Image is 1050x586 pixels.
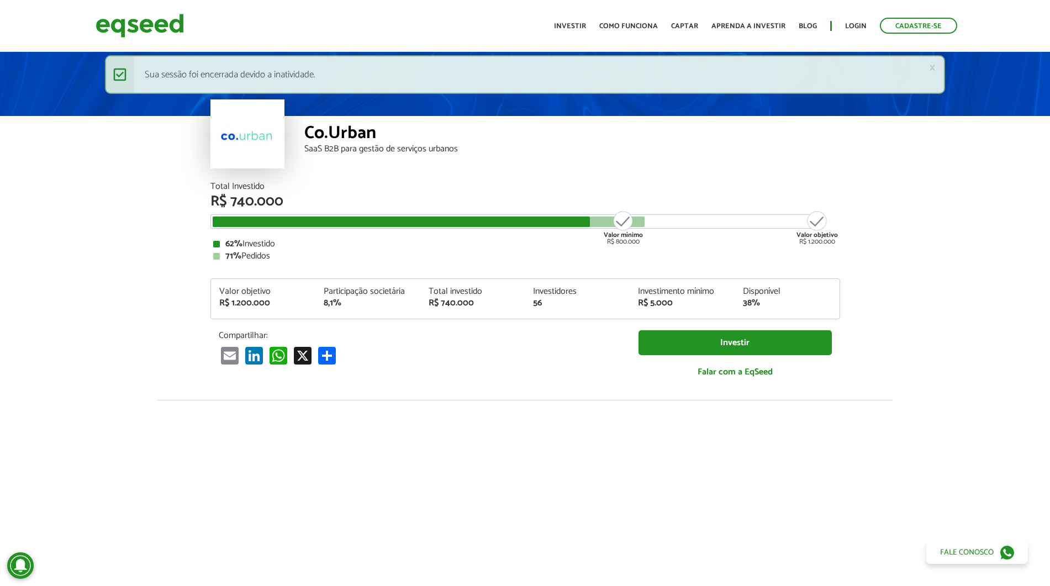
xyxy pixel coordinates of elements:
div: Investido [213,240,837,249]
strong: 71% [225,249,241,263]
a: Blog [799,23,817,30]
strong: 62% [225,236,242,251]
a: Captar [671,23,698,30]
a: WhatsApp [267,346,289,365]
strong: Valor objetivo [796,230,838,240]
div: Participação societária [324,287,412,296]
a: Aprenda a investir [711,23,785,30]
a: Falar com a EqSeed [639,361,832,383]
div: R$ 740.000 [429,299,517,308]
div: Investidores [533,287,621,296]
div: Total Investido [210,182,840,191]
a: Como funciona [599,23,658,30]
div: Total investido [429,287,517,296]
a: Cadastre-se [880,18,957,34]
a: × [929,62,936,73]
a: LinkedIn [243,346,265,365]
a: Fale conosco [926,541,1028,564]
a: Compartilhar [316,346,338,365]
div: R$ 5.000 [638,299,726,308]
div: Co.Urban [304,124,840,145]
div: 56 [533,299,621,308]
strong: Valor mínimo [604,230,643,240]
div: Sua sessão foi encerrada devido a inatividade. [105,55,945,94]
div: Disponível [743,287,831,296]
div: R$ 1.200.000 [796,210,838,245]
img: EqSeed [96,11,184,40]
a: Investir [639,330,832,355]
div: R$ 800.000 [603,210,644,245]
div: R$ 1.200.000 [219,299,308,308]
a: Login [845,23,867,30]
a: Investir [554,23,586,30]
div: 38% [743,299,831,308]
div: R$ 740.000 [210,194,840,209]
div: Pedidos [213,252,837,261]
div: Valor objetivo [219,287,308,296]
div: Investimento mínimo [638,287,726,296]
div: 8,1% [324,299,412,308]
div: SaaS B2B para gestão de serviços urbanos [304,145,840,154]
a: X [292,346,314,365]
p: Compartilhar: [219,330,622,341]
a: Email [219,346,241,365]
